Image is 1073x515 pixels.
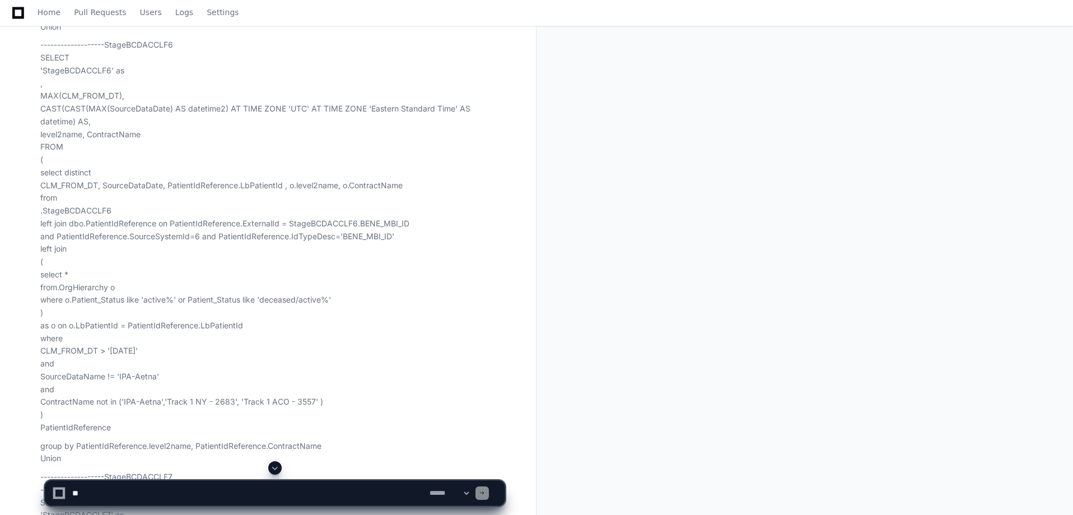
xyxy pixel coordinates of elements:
p: -------------------StageBCDACCLF6 SELECT 'StageBCDACCLF6' as , MAX(CLM_FROM_DT) , CAST(CAST(MAX(S... [40,39,505,434]
span: Settings [207,9,239,16]
span: Pull Requests [74,9,126,16]
span: Users [140,9,162,16]
span: Home [38,9,60,16]
span: Logs [175,9,193,16]
p: group by PatientIdReference.level2name, PatientIdReference.ContractName Union [40,440,505,466]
